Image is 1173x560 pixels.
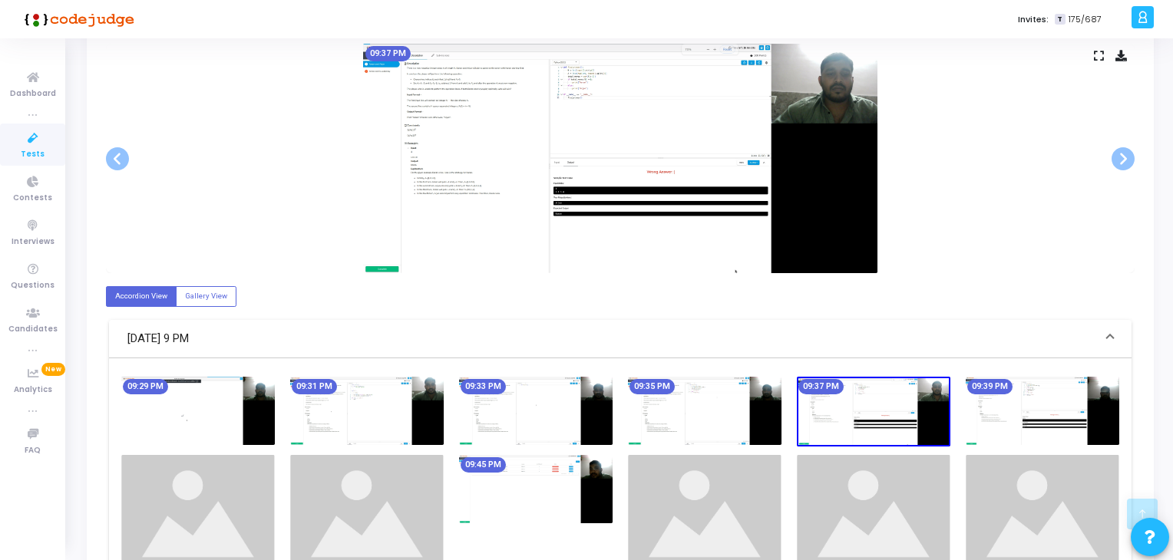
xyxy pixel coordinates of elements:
img: logo [19,4,134,35]
span: Dashboard [10,87,56,100]
span: Analytics [14,384,52,397]
label: Invites: [1018,13,1049,26]
span: Questions [11,279,55,292]
span: New [41,363,65,376]
span: Tests [21,148,45,161]
mat-chip: 09:37 PM [798,379,844,394]
mat-chip: 09:33 PM [461,379,506,394]
mat-chip: 09:39 PM [967,379,1013,394]
label: Accordion View [106,286,177,307]
img: screenshot-1759334487601.jpeg [290,377,444,445]
mat-chip: 09:35 PM [629,379,675,394]
mat-panel-title: [DATE] 9 PM [127,330,1095,348]
mat-chip: 09:37 PM [365,46,411,61]
img: screenshot-1759334847650.jpeg [363,44,877,273]
mat-chip: 09:31 PM [292,379,337,394]
img: screenshot-1759335327662.jpeg [459,455,613,523]
img: screenshot-1759334607656.jpeg [459,377,613,445]
span: FAQ [25,444,41,457]
span: Candidates [8,323,58,336]
img: screenshot-1759334368308.jpeg [121,377,275,445]
img: screenshot-1759334727694.jpeg [628,377,781,445]
mat-chip: 09:45 PM [461,457,506,473]
span: Interviews [12,236,55,249]
mat-expansion-panel-header: [DATE] 9 PM [109,320,1132,358]
img: screenshot-1759334967693.jpeg [966,377,1119,445]
span: T [1055,14,1065,25]
span: 175/687 [1069,13,1102,26]
span: Contests [13,192,52,205]
label: Gallery View [176,286,236,307]
img: screenshot-1759334847650.jpeg [797,377,950,446]
mat-chip: 09:29 PM [123,379,168,394]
